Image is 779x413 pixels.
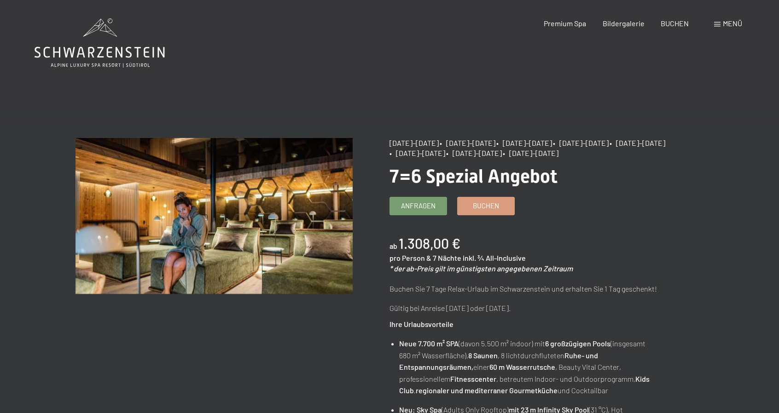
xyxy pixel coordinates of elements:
p: Gültig bei Anreise [DATE] oder [DATE]. [389,302,667,314]
span: Anfragen [401,201,436,211]
span: 7 Nächte [433,253,461,262]
span: • [DATE]–[DATE] [389,149,445,157]
a: Premium Spa [544,19,586,28]
a: BUCHEN [661,19,689,28]
img: 7=6 Spezial Angebot [76,138,353,294]
em: * der ab-Preis gilt im günstigsten angegebenen Zeitraum [389,264,573,273]
span: 7=6 Spezial Angebot [389,166,558,187]
span: • [DATE]–[DATE] [446,149,502,157]
strong: 8 Saunen [468,351,498,360]
strong: 60 m Wasserrutsche [489,362,555,371]
strong: Fitnesscenter [450,374,496,383]
p: Buchen Sie 7 Tage Relax-Urlaub im Schwarzenstein und erhalten Sie 1 Tag geschenkt! [389,283,667,295]
strong: Neue 7.700 m² SPA [399,339,459,348]
span: • [DATE]–[DATE] [440,138,495,147]
a: Bildergalerie [603,19,645,28]
strong: regionaler und mediterraner Gourmetküche [416,386,558,395]
span: • [DATE]–[DATE] [610,138,665,147]
span: pro Person & [389,253,431,262]
span: inkl. ¾ All-Inclusive [463,253,526,262]
strong: Ihre Urlaubsvorteile [389,320,453,328]
b: 1.308,00 € [399,235,460,252]
a: Anfragen [390,197,447,215]
span: • [DATE]–[DATE] [553,138,609,147]
span: • [DATE]–[DATE] [496,138,552,147]
span: Buchen [473,201,499,211]
span: ab [389,241,397,250]
strong: 6 großzügigen Pools [545,339,610,348]
li: (davon 5.500 m² indoor) mit (insgesamt 680 m² Wasserfläche), , 8 lichtdurchfluteten einer , Beaut... [399,338,667,396]
span: [DATE]–[DATE] [389,138,439,147]
a: Buchen [458,197,514,215]
span: Menü [723,19,742,28]
span: • [DATE]–[DATE] [503,149,558,157]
